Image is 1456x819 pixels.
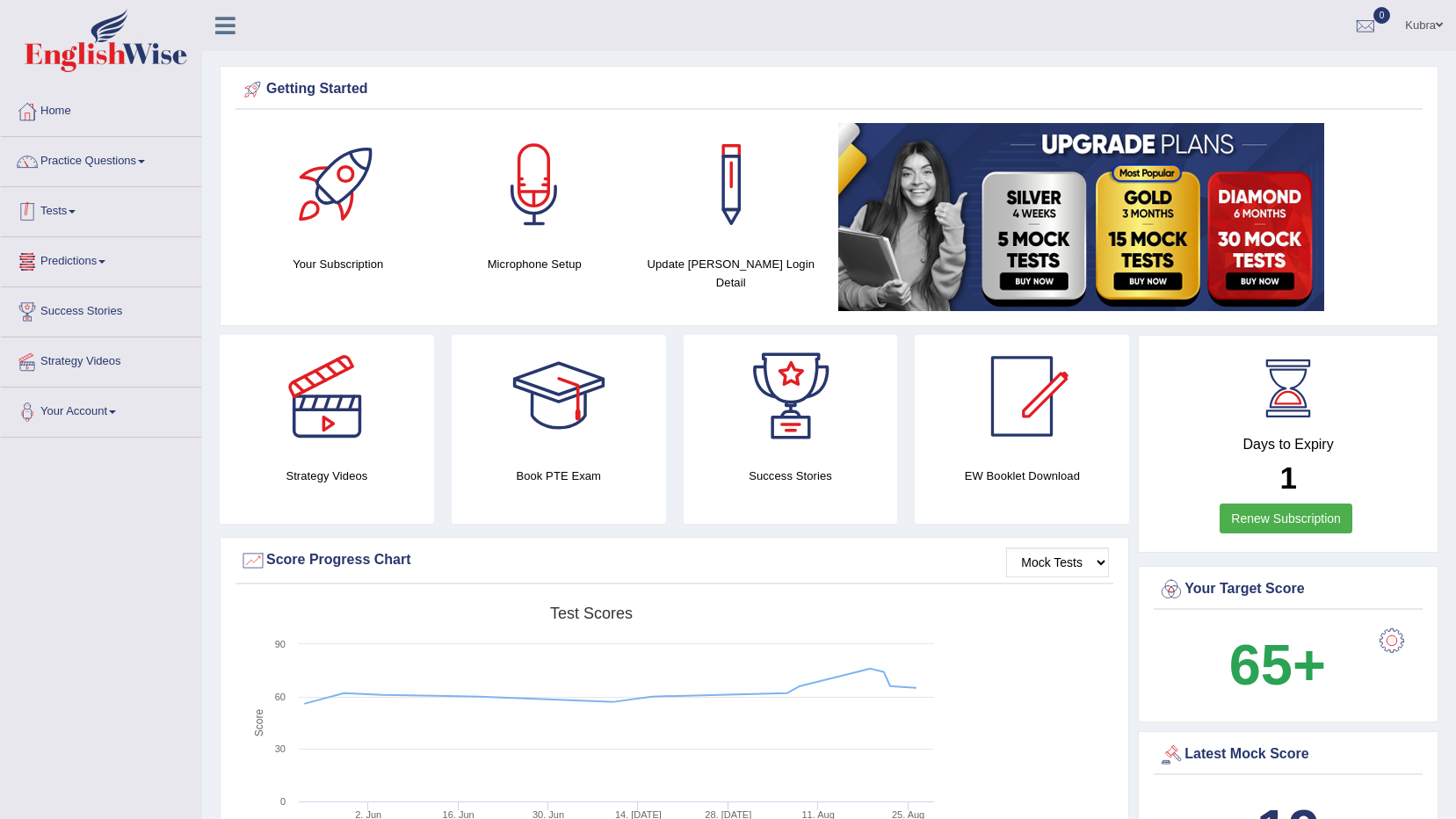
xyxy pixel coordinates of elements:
[452,467,666,485] h4: Book PTE Exam
[275,743,286,754] text: 30
[838,123,1324,311] img: small5.jpg
[1279,460,1296,495] b: 1
[1229,633,1326,697] b: 65+
[1373,7,1391,24] span: 0
[1,337,201,381] a: Strategy Videos
[1158,437,1418,453] h4: Days to Expiry
[1,287,201,331] a: Success Stories
[684,467,898,485] h4: Success Stories
[1,237,201,281] a: Predictions
[1,187,201,231] a: Tests
[1,87,201,131] a: Home
[275,692,286,702] text: 60
[240,76,1418,103] div: Getting Started
[253,709,265,737] tspan: Score
[1,388,201,431] a: Your Account
[641,255,821,292] h4: Update [PERSON_NAME] Login Detail
[1158,742,1418,768] div: Latest Mock Score
[220,467,434,485] h4: Strategy Videos
[445,255,625,273] h4: Microphone Setup
[280,796,286,807] text: 0
[1,137,201,181] a: Practice Questions
[915,467,1129,485] h4: EW Booklet Download
[1158,576,1418,603] div: Your Target Score
[249,255,428,273] h4: Your Subscription
[1220,504,1352,533] a: Renew Subscription
[275,639,286,649] text: 90
[240,547,1109,574] div: Score Progress Chart
[550,605,633,622] tspan: Test scores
